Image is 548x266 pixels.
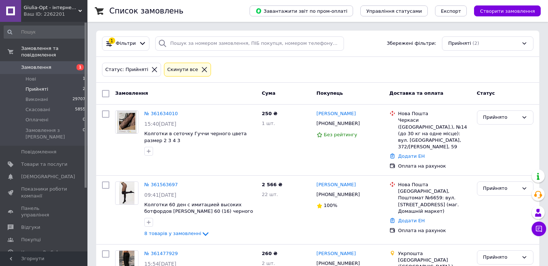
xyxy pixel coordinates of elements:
[21,173,75,180] span: [DEMOGRAPHIC_DATA]
[473,40,479,46] span: (2)
[448,40,471,47] span: Прийняті
[144,121,176,127] span: 15:40[DATE]
[317,90,343,96] span: Покупець
[360,5,428,16] button: Управління статусами
[366,8,422,14] span: Управління статусами
[24,11,87,17] div: Ваш ID: 2262201
[21,224,40,231] span: Відгуки
[262,192,278,197] span: 22 шт.
[324,203,337,208] span: 100%
[83,86,85,93] span: 2
[166,66,200,74] div: Cкинути все
[26,96,48,103] span: Виконані
[398,153,425,159] a: Додати ЕН
[398,250,471,257] div: Укрпошта
[21,64,51,71] span: Замовлення
[483,254,518,261] div: Прийнято
[387,40,436,47] span: Збережені фільтри:
[467,8,541,13] a: Створити замовлення
[398,110,471,117] div: Нова Пошта
[21,186,67,199] span: Показники роботи компанії
[21,236,41,243] span: Покупці
[483,185,518,192] div: Прийнято
[317,181,356,188] a: [PERSON_NAME]
[73,96,85,103] span: 29707
[398,117,471,150] div: Черкаси ([GEOGRAPHIC_DATA].), №14 (до 30 кг на одне місце): вул. [GEOGRAPHIC_DATA], 372/[PERSON_N...
[435,5,467,16] button: Експорт
[532,222,546,236] button: Чат з покупцем
[115,110,138,134] a: Фото товару
[116,40,136,47] span: Фільтри
[480,8,535,14] span: Створити замовлення
[250,5,353,16] button: Завантажити звіт по пром-оплаті
[262,261,275,266] span: 2 шт.
[262,111,278,116] span: 250 ₴
[115,181,138,205] a: Фото товару
[398,163,471,169] div: Оплата на рахунок
[441,8,461,14] span: Експорт
[255,8,347,14] span: Завантажити звіт по пром-оплаті
[398,218,425,223] a: Додати ЕН
[26,106,50,113] span: Скасовані
[21,161,67,168] span: Товари та послуги
[117,111,136,133] img: Фото товару
[115,90,148,96] span: Замовлення
[26,86,48,93] span: Прийняті
[262,90,275,96] span: Cума
[24,4,78,11] span: Giulia-Opt - інтернет-магазин жіночих колготок
[26,117,48,123] span: Оплачені
[474,5,541,16] button: Створити замовлення
[144,231,201,236] span: 8 товарів у замовленні
[262,121,275,126] span: 1 шт.
[144,192,176,198] span: 09:41[DATE]
[390,90,443,96] span: Доставка та оплата
[144,131,247,143] a: Колготки в сеточку Гуччи черного цвета размер 2 3 4 3
[104,66,150,74] div: Статус: Прийняті
[21,45,87,58] span: Замовлення та повідомлення
[77,64,84,70] span: 1
[398,181,471,188] div: Нова Пошта
[26,127,83,140] span: Замовлення з [PERSON_NAME]
[477,90,495,96] span: Статус
[317,110,356,117] a: [PERSON_NAME]
[144,202,253,221] a: Колготки 60 ден с имитацией высоких ботфордов [PERSON_NAME] 60 (16) черного и синего цветов разме...
[317,121,360,126] span: [PHONE_NUMBER]
[21,205,67,218] span: Панель управління
[4,26,86,39] input: Пошук
[144,111,178,116] a: № 361634010
[75,106,85,113] span: 5855
[398,227,471,234] div: Оплата на рахунок
[83,127,85,140] span: 0
[398,188,471,215] div: [GEOGRAPHIC_DATA], Поштомат №6659: вул. [STREET_ADDRESS] (маг. Домашній маркет)
[155,36,344,51] input: Пошук за номером замовлення, ПІБ покупця, номером телефону, Email, номером накладної
[262,182,282,187] span: 2 566 ₴
[21,149,56,155] span: Повідомлення
[324,132,357,137] span: Без рейтингу
[483,114,518,121] div: Прийнято
[317,192,360,197] span: [PHONE_NUMBER]
[119,182,134,204] img: Фото товару
[144,182,178,187] a: № 361563697
[109,38,115,44] div: 1
[262,251,278,256] span: 260 ₴
[21,249,60,256] span: Каталог ProSale
[26,76,36,82] span: Нові
[144,251,178,256] a: № 361477929
[144,231,210,236] a: 8 товарів у замовленні
[317,261,360,266] span: [PHONE_NUMBER]
[109,7,183,15] h1: Список замовлень
[83,117,85,123] span: 0
[317,250,356,257] a: [PERSON_NAME]
[83,76,85,82] span: 1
